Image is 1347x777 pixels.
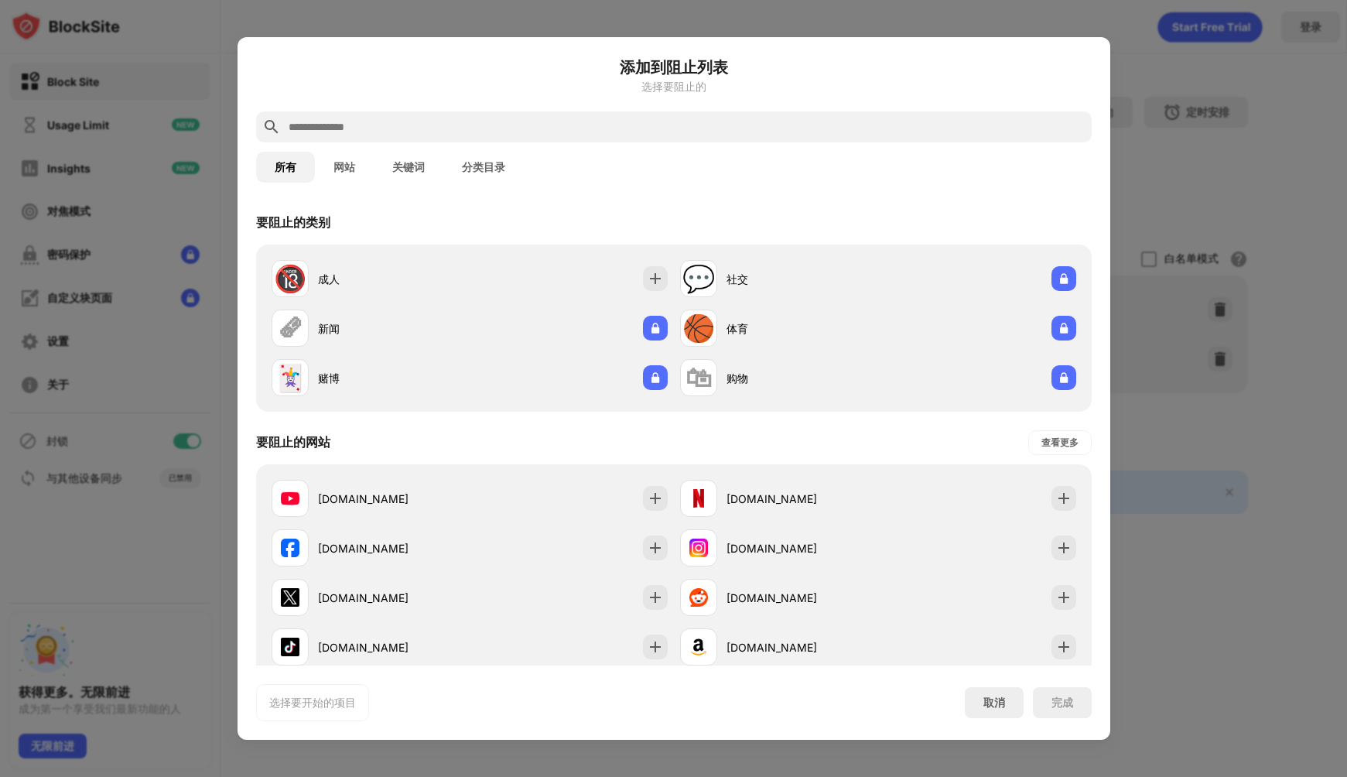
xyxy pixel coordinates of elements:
[269,695,356,710] div: 选择要开始的项目
[685,362,712,394] div: 🛍
[256,434,330,451] div: 要阻止的网站
[689,489,708,508] img: favicons
[318,271,470,287] div: 成人
[689,588,708,607] img: favicons
[689,638,708,656] img: favicons
[318,590,470,606] div: [DOMAIN_NAME]
[726,271,878,287] div: 社交
[256,80,1092,93] div: 选择要阻止的
[318,491,470,507] div: [DOMAIN_NAME]
[281,489,299,508] img: favicons
[315,152,374,183] button: 网站
[318,540,470,556] div: [DOMAIN_NAME]
[281,539,299,557] img: favicons
[1051,697,1073,709] div: 完成
[443,152,524,183] button: 分类目录
[682,313,715,344] div: 🏀
[256,56,1092,79] h6: 添加到阻止列表
[256,152,315,183] button: 所有
[262,118,281,136] img: search.svg
[277,313,303,344] div: 🗞
[983,696,1005,710] div: 取消
[281,588,299,607] img: favicons
[726,320,878,337] div: 体育
[318,320,470,337] div: 新闻
[1041,435,1079,450] div: 查看更多
[726,491,878,507] div: [DOMAIN_NAME]
[318,639,470,655] div: [DOMAIN_NAME]
[726,590,878,606] div: [DOMAIN_NAME]
[682,263,715,295] div: 💬
[274,263,306,295] div: 🔞
[689,539,708,557] img: favicons
[726,540,878,556] div: [DOMAIN_NAME]
[256,214,330,231] div: 要阻止的类别
[726,639,878,655] div: [DOMAIN_NAME]
[726,370,878,386] div: 购物
[274,362,306,394] div: 🃏
[374,152,443,183] button: 关键词
[318,370,470,386] div: 赌博
[281,638,299,656] img: favicons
